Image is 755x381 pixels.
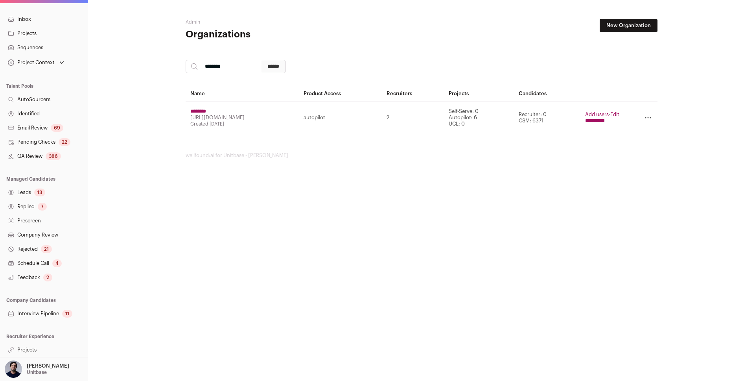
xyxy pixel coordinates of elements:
a: Edit [610,112,619,117]
p: Unitbase [27,369,47,375]
a: Add users [585,112,609,117]
td: · [580,102,624,134]
div: Project Context [6,59,55,66]
a: [URL][DOMAIN_NAME] [190,115,245,120]
div: 386 [46,152,61,160]
th: Recruiters [382,86,444,102]
div: Created [DATE] [190,121,294,127]
div: 11 [62,310,72,318]
th: Product Access [299,86,382,102]
img: 1207525-medium_jpg [5,361,22,378]
div: 2 [43,274,52,281]
td: Recruiter: 0 CSM: 6371 [514,102,580,134]
th: Candidates [514,86,580,102]
h1: Organizations [186,28,343,41]
td: autopilot [299,102,382,134]
footer: wellfound:ai for Unitbase - [PERSON_NAME] [186,152,657,159]
th: Name [186,86,299,102]
a: New Organization [600,19,657,32]
div: 13 [34,189,45,196]
a: Admin [186,20,200,24]
td: Self-Serve: 0 Autopilot: 6 UCL: 0 [444,102,514,134]
p: [PERSON_NAME] [27,363,69,369]
div: 21 [41,245,52,253]
div: 69 [51,124,63,132]
td: 2 [382,102,444,134]
div: 4 [52,259,62,267]
button: Open dropdown [6,57,66,68]
div: 7 [38,203,47,211]
th: Projects [444,86,514,102]
div: 22 [59,138,70,146]
button: Open dropdown [3,361,71,378]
